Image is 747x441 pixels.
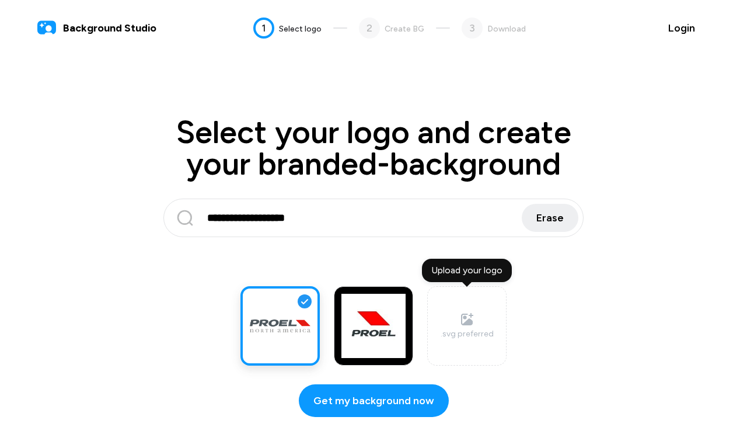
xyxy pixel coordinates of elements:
h1: Select your logo and create your branded-background [111,117,636,180]
button: Erase [522,204,578,232]
img: https://cdn.brandfetch.io/idqKcEv2SF/w/400/h/400/theme/dark/icon.jpeg?c=1bxidyHNMuC1HdYYPfgBt [341,294,406,358]
div: .svg preferred [441,328,494,340]
span: 1 [261,20,266,36]
span: 2 [366,20,372,36]
span: Create BG [385,24,424,34]
img: https://cdn.brandfetch.io/idqKcEv2SF/w/350/h/74/theme/dark/logo.png?c=1bxidyHNMuC1HdYYPfgBt [250,320,310,332]
span: Login [668,20,695,36]
span: Get my background now [313,393,434,409]
div: Upload your logo [422,259,512,282]
button: Login [654,14,710,42]
a: Background Studio [37,19,156,37]
img: logo [37,19,56,37]
button: Get my background now [299,384,449,417]
span: Select logo [279,24,322,34]
span: Background Studio [63,20,156,36]
span: Download [487,24,526,34]
span: 3 [469,20,475,36]
span: Erase [536,210,564,226]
